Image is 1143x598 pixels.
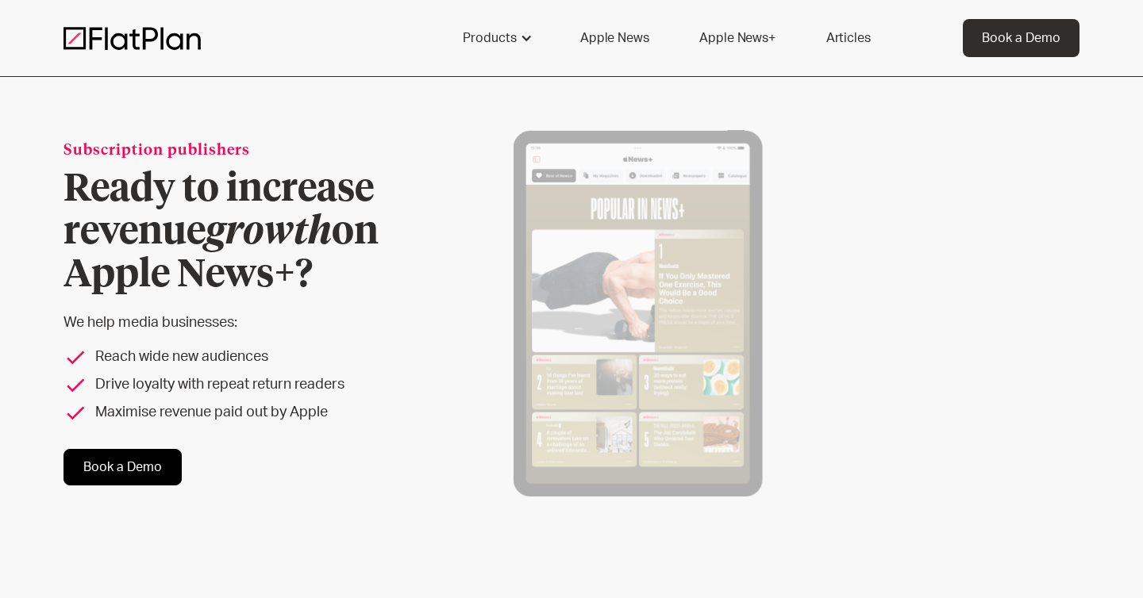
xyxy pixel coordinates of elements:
[206,213,332,251] em: growth
[63,140,429,162] div: Subscription publishers
[63,402,429,424] li: Maximise revenue paid out by Apple
[807,19,890,57] a: Articles
[444,19,548,57] div: Products
[982,29,1060,48] div: Book a Demo
[963,19,1079,57] a: Book a Demo
[63,374,429,396] li: Drive loyalty with repeat return readers
[63,449,182,485] a: Book a Demo
[680,19,794,57] a: Apple News+
[463,29,517,48] div: Products
[63,168,429,297] h1: Ready to increase revenue on Apple News+?
[561,19,668,57] a: Apple News
[63,312,429,334] p: We help media businesses:
[63,347,429,368] li: Reach wide new audiences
